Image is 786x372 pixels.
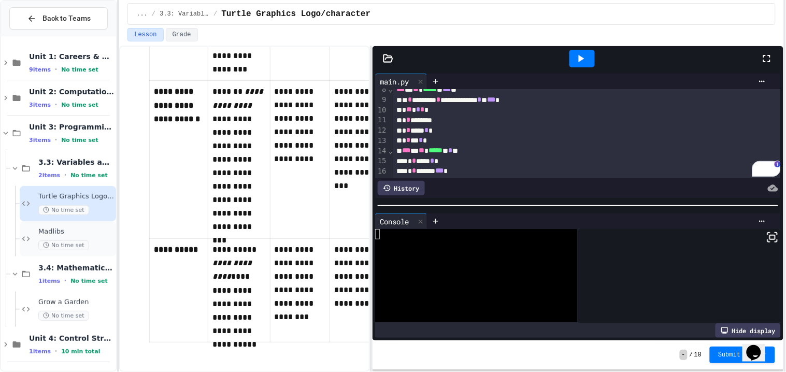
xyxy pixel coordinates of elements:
span: 9 items [29,66,51,73]
div: 13 [375,136,388,146]
span: • [64,171,66,179]
span: 3.3: Variables and Data Types [160,10,209,18]
span: 3.4: Mathematical Operators [38,263,114,273]
span: No time set [70,278,108,284]
span: 10 min total [61,348,100,355]
iframe: chat widget [742,331,776,362]
span: Grow a Garden [38,298,114,307]
span: / [152,10,155,18]
div: Console [375,213,427,229]
span: No time set [38,240,89,250]
div: 15 [375,156,388,166]
button: Grade [166,28,198,41]
span: • [55,65,57,74]
span: Unit 4: Control Structures [29,334,114,343]
span: Turtle Graphics Logo/character [221,8,370,20]
span: ... [136,10,148,18]
div: To enrich screen reader interactions, please activate Accessibility in Grammarly extension settings [393,11,781,178]
div: 12 [375,125,388,136]
button: Lesson [127,28,163,41]
span: / [690,351,693,359]
span: Fold line [388,147,393,155]
button: Back to Teams [9,7,108,30]
span: 3 items [29,102,51,108]
div: 11 [375,115,388,125]
div: main.py [375,76,415,87]
button: Submit Answer [710,347,775,363]
span: • [55,136,57,144]
span: No time set [38,205,89,215]
span: / [213,10,217,18]
span: • [55,101,57,109]
div: 14 [375,146,388,156]
div: main.py [375,74,427,89]
span: No time set [70,172,108,179]
span: Turtle Graphics Logo/character [38,192,114,201]
div: 9 [375,95,388,105]
span: 3 items [29,137,51,144]
span: Madlibs [38,227,114,236]
span: 1 items [38,278,60,284]
span: No time set [61,102,98,108]
span: Unit 2: Computational Thinking & Problem-Solving [29,87,114,96]
span: • [55,347,57,355]
span: - [680,350,688,360]
span: No time set [61,66,98,73]
span: 1 items [29,348,51,355]
span: 10 [694,351,702,359]
span: No time set [38,311,89,321]
span: Unit 1: Careers & Professionalism [29,52,114,61]
span: • [64,277,66,285]
div: Hide display [716,323,781,338]
div: 16 [375,166,388,177]
div: History [378,181,425,195]
span: 2 items [38,172,60,179]
span: Submit Answer [718,351,767,359]
div: Console [375,216,415,227]
span: Back to Teams [42,13,91,24]
span: No time set [61,137,98,144]
div: 10 [375,105,388,116]
span: Fold line [388,85,393,93]
span: Unit 3: Programming Fundamentals [29,122,114,132]
div: 8 [375,84,388,95]
span: 3.3: Variables and Data Types [38,158,114,167]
